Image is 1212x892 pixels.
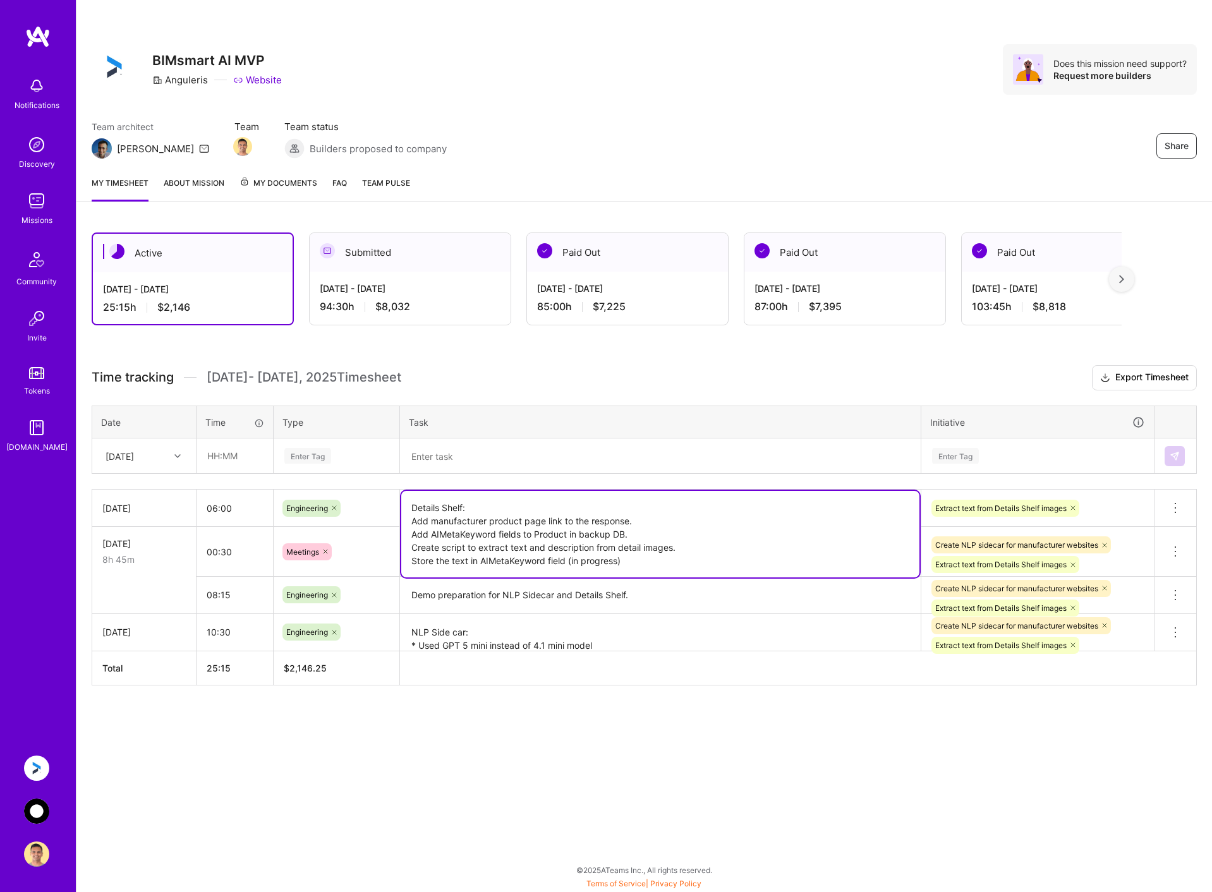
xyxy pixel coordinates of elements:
[375,300,410,313] span: $8,032
[24,132,49,157] img: discovery
[274,406,400,438] th: Type
[205,416,264,429] div: Time
[537,243,552,258] img: Paid Out
[537,300,718,313] div: 85:00 h
[400,406,921,438] th: Task
[76,854,1212,886] div: © 2025 ATeams Inc., All rights reserved.
[102,502,186,515] div: [DATE]
[332,176,347,202] a: FAQ
[24,188,49,214] img: teamwork
[1100,371,1110,385] i: icon Download
[401,615,919,650] textarea: NLP Side car: * Used GPT 5 mini instead of 4.1 mini model * Made code changes as per new GPT 5 AP...
[164,176,224,202] a: About Mission
[1156,133,1197,159] button: Share
[197,615,273,649] input: HH:MM
[972,243,987,258] img: Paid Out
[930,415,1145,430] div: Initiative
[362,178,410,188] span: Team Pulse
[197,491,273,525] input: HH:MM
[157,301,190,314] span: $2,146
[754,300,935,313] div: 87:00 h
[24,306,49,331] img: Invite
[1053,69,1187,81] div: Request more builders
[21,841,52,867] a: User Avatar
[197,439,272,473] input: HH:MM
[320,243,335,258] img: Submitted
[92,44,137,90] img: Company Logo
[197,535,273,569] input: HH:MM
[284,138,305,159] img: Builders proposed to company
[744,233,945,272] div: Paid Out
[401,578,919,613] textarea: Demo preparation for NLP Sidecar and Details Shelf. NLP Side car: Show clickable links on the pop...
[962,233,1163,272] div: Paid Out
[310,142,447,155] span: Builders proposed to company
[15,99,59,112] div: Notifications
[935,540,1098,550] span: Create NLP sidecar for manufacturer websites
[24,841,49,867] img: User Avatar
[234,136,251,157] a: Team Member Avatar
[24,415,49,440] img: guide book
[586,879,646,888] a: Terms of Service
[197,651,274,685] th: 25:15
[106,449,134,462] div: [DATE]
[1119,275,1124,284] img: right
[21,244,52,275] img: Community
[92,651,197,685] th: Total
[972,300,1153,313] div: 103:45 h
[935,621,1098,630] span: Create NLP sidecar for manufacturer websites
[24,384,50,397] div: Tokens
[102,537,186,550] div: [DATE]
[1170,451,1180,461] img: Submit
[233,73,282,87] a: Website
[103,282,282,296] div: [DATE] - [DATE]
[284,446,331,466] div: Enter Tag
[1165,140,1189,152] span: Share
[1053,57,1187,69] div: Does this mission need support?
[935,603,1067,613] span: Extract text from Details Shelf images
[24,799,49,824] img: AnyTeam: Team for AI-Powered Sales Platform
[754,243,770,258] img: Paid Out
[284,120,447,133] span: Team status
[972,282,1153,295] div: [DATE] - [DATE]
[19,157,55,171] div: Discovery
[935,584,1098,593] span: Create NLP sidecar for manufacturer websites
[401,491,919,577] textarea: Details Shelf: Add manufacturer product page link to the response. Add AIMetaKeyword fields to Pr...
[92,138,112,159] img: Team Architect
[152,52,282,68] h3: BIMsmart AI MVP
[174,453,181,459] i: icon Chevron
[286,590,328,600] span: Engineering
[24,73,49,99] img: bell
[586,879,701,888] span: |
[1013,54,1043,85] img: Avatar
[109,244,124,259] img: Active
[527,233,728,272] div: Paid Out
[25,25,51,48] img: logo
[286,503,328,513] span: Engineering
[935,503,1067,513] span: Extract text from Details Shelf images
[21,756,52,781] a: Anguleris: BIMsmart AI MVP
[239,176,317,190] span: My Documents
[102,625,186,639] div: [DATE]
[1033,300,1066,313] span: $8,818
[650,879,701,888] a: Privacy Policy
[286,547,319,557] span: Meetings
[284,663,327,673] span: $ 2,146.25
[935,560,1067,569] span: Extract text from Details Shelf images
[92,120,209,133] span: Team architect
[809,300,842,313] span: $7,395
[24,756,49,781] img: Anguleris: BIMsmart AI MVP
[199,143,209,154] i: icon Mail
[152,73,208,87] div: Anguleris
[207,370,401,385] span: [DATE] - [DATE] , 2025 Timesheet
[320,282,500,295] div: [DATE] - [DATE]
[152,75,162,85] i: icon CompanyGray
[362,176,410,202] a: Team Pulse
[102,553,186,566] div: 8h 45m
[21,799,52,824] a: AnyTeam: Team for AI-Powered Sales Platform
[16,275,57,288] div: Community
[197,578,273,612] input: HH:MM
[754,282,935,295] div: [DATE] - [DATE]
[1092,365,1197,390] button: Export Timesheet
[320,300,500,313] div: 94:30 h
[537,282,718,295] div: [DATE] - [DATE]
